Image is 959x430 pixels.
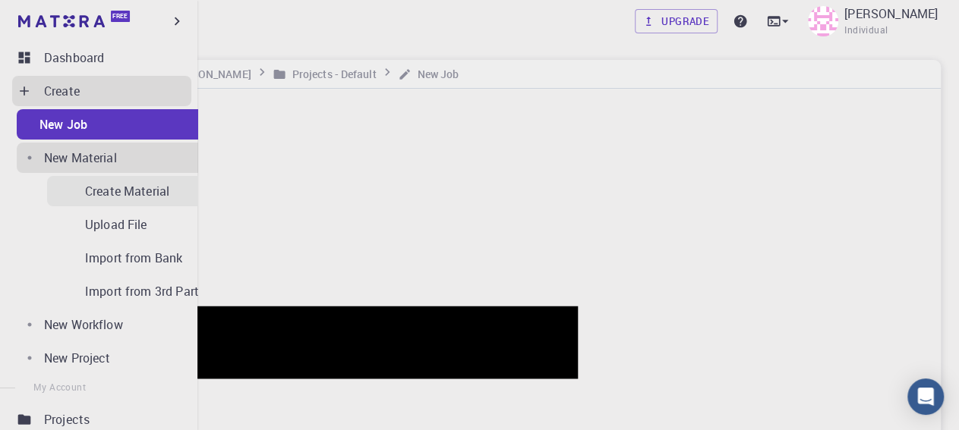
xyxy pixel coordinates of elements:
a: New Project [17,343,211,373]
p: [PERSON_NAME] [844,5,938,23]
img: omaima bourzgui [808,6,838,36]
div: Create [12,76,191,106]
a: New Job [17,109,211,140]
p: New Project [44,349,111,367]
span: Assistance [24,11,98,24]
a: New Workflow [17,309,211,340]
div: Open Intercom Messenger [907,378,944,415]
p: New Workflow [44,315,123,334]
h6: New Job [412,66,459,83]
h6: Projects - Default [286,66,377,83]
div: New Material [17,143,211,173]
h6: [PERSON_NAME] [162,66,251,83]
p: Dashboard [44,49,104,67]
span: My Account [33,381,86,393]
p: New Job [39,115,87,133]
img: logo [18,15,105,27]
p: Create [44,82,80,100]
span: Individual [844,23,888,38]
a: Dashboard [12,42,191,73]
p: New Material [44,149,117,167]
nav: breadcrumb [76,64,462,84]
p: Projects [44,410,90,428]
a: Upgrade [635,9,718,33]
